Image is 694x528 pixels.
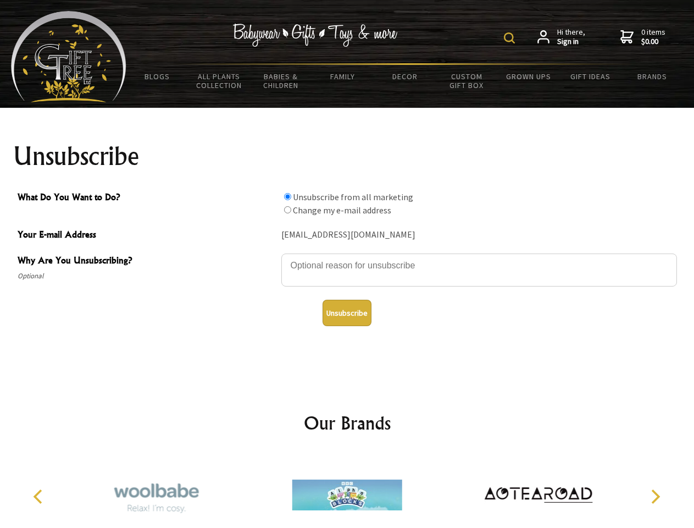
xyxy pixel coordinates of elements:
span: Hi there, [557,28,585,47]
div: [EMAIL_ADDRESS][DOMAIN_NAME] [281,227,677,244]
button: Unsubscribe [323,300,371,326]
button: Next [643,485,667,509]
strong: $0.00 [641,37,665,47]
button: Previous [27,485,52,509]
img: Babyware - Gifts - Toys and more... [11,11,126,102]
span: Optional [18,269,276,283]
img: Babywear - Gifts - Toys & more [233,24,398,47]
textarea: Why Are You Unsubscribing? [281,254,677,287]
label: Unsubscribe from all marketing [293,191,413,202]
input: What Do You Want to Do? [284,193,291,200]
span: Your E-mail Address [18,228,276,244]
input: What Do You Want to Do? [284,206,291,213]
a: Decor [374,65,436,88]
a: Custom Gift Box [436,65,498,97]
a: Family [312,65,374,88]
a: Brands [621,65,684,88]
a: Gift Ideas [559,65,621,88]
a: Hi there,Sign in [537,28,585,47]
img: product search [504,32,515,43]
h2: Our Brands [22,410,673,436]
a: All Plants Collection [188,65,251,97]
a: Babies & Children [250,65,312,97]
span: Why Are You Unsubscribing? [18,254,276,269]
label: Change my e-mail address [293,205,391,216]
a: BLOGS [126,65,188,88]
span: 0 items [641,27,665,47]
span: What Do You Want to Do? [18,190,276,206]
strong: Sign in [557,37,585,47]
a: 0 items$0.00 [620,28,665,47]
h1: Unsubscribe [13,143,681,169]
a: Grown Ups [497,65,559,88]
